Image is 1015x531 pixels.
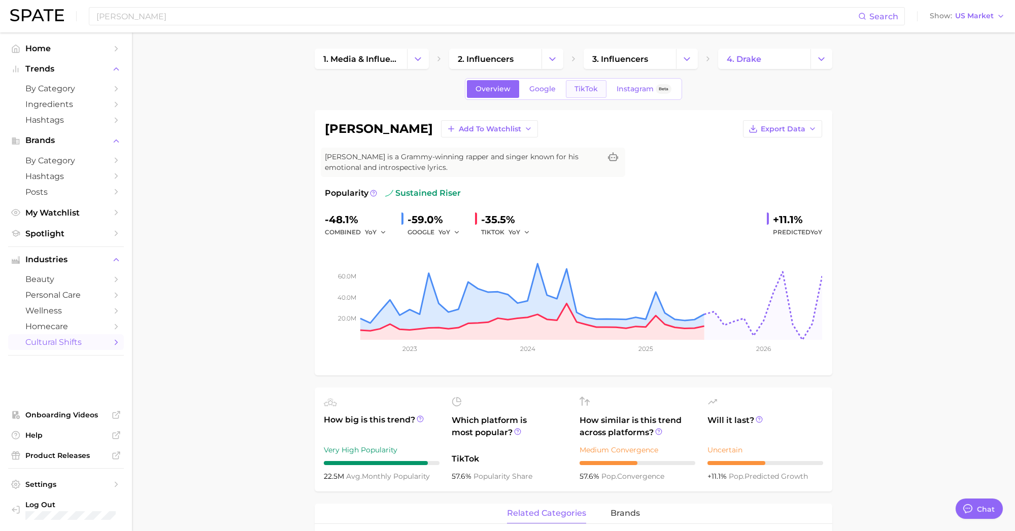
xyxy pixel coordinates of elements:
span: Log Out [25,500,116,509]
a: Ingredients [8,96,124,112]
span: YoY [810,228,822,236]
a: 3. influencers [584,49,676,69]
button: ShowUS Market [927,10,1007,23]
span: Help [25,431,107,440]
span: Search [869,12,898,21]
button: Change Category [810,49,832,69]
tspan: 2025 [638,345,653,352]
input: Search here for a brand, industry, or ingredient [95,8,858,25]
a: beauty [8,271,124,287]
a: wellness [8,303,124,318]
button: Change Category [542,49,563,69]
button: Export Data [743,120,822,137]
div: -35.5% [481,211,537,228]
tspan: 2023 [402,345,417,352]
span: monthly popularity [346,472,430,481]
span: convergence [601,472,664,481]
button: Brands [8,133,124,148]
span: Show [930,13,952,19]
span: +11.1% [707,472,729,481]
span: by Category [25,156,107,165]
span: by Category [25,84,107,93]
a: Google [521,80,564,98]
span: Beta [659,85,668,93]
span: Spotlight [25,229,107,238]
span: Ingredients [25,99,107,109]
span: Hashtags [25,115,107,125]
span: brands [611,509,640,518]
span: sustained riser [385,187,461,199]
button: Industries [8,252,124,267]
div: 9 / 10 [324,461,439,465]
span: YoY [365,228,377,236]
div: Uncertain [707,444,823,456]
span: 4. drake [727,54,761,64]
span: Instagram [617,85,654,93]
span: related categories [507,509,586,518]
div: TIKTOK [481,226,537,238]
span: Brands [25,136,107,145]
img: SPATE [10,9,64,21]
span: cultural shifts [25,337,107,347]
a: Spotlight [8,226,124,241]
button: Change Category [676,49,698,69]
span: TikTok [574,85,598,93]
span: Google [529,85,556,93]
div: combined [325,226,393,238]
tspan: 2024 [520,345,535,352]
a: 1. media & influencers [315,49,407,69]
a: Overview [467,80,519,98]
a: personal care [8,287,124,303]
button: Trends [8,61,124,77]
span: US Market [955,13,994,19]
span: Home [25,44,107,53]
span: Onboarding Videos [25,410,107,419]
span: 57.6% [580,472,601,481]
span: 57.6% [452,472,473,481]
a: Onboarding Videos [8,407,124,422]
a: Product Releases [8,448,124,463]
a: 2. influencers [449,49,542,69]
div: -48.1% [325,211,393,228]
span: 1. media & influencers [323,54,398,64]
span: beauty [25,274,107,284]
a: Posts [8,184,124,200]
span: Trends [25,64,107,74]
span: homecare [25,322,107,331]
button: YoY [509,226,530,238]
button: YoY [438,226,460,238]
span: My Watchlist [25,208,107,218]
span: Predicted [773,226,822,238]
span: Hashtags [25,171,107,181]
span: YoY [438,228,450,236]
span: TikTok [452,453,567,465]
div: 5 / 10 [707,461,823,465]
span: 22.5m [324,472,346,481]
div: +11.1% [773,211,822,228]
a: Hashtags [8,112,124,128]
div: GOOGLE [408,226,467,238]
div: -59.0% [408,211,467,228]
div: Medium Convergence [580,444,695,456]
abbr: average [346,472,362,481]
a: homecare [8,318,124,334]
a: by Category [8,153,124,168]
span: Will it last? [707,414,823,439]
span: YoY [509,228,520,236]
span: How big is this trend? [324,414,439,439]
span: 2. influencers [458,54,514,64]
span: Which platform is most popular? [452,414,567,448]
a: My Watchlist [8,205,124,221]
a: 4. drake [718,49,810,69]
div: 5 / 10 [580,461,695,465]
span: Industries [25,255,107,264]
span: personal care [25,290,107,300]
span: Popularity [325,187,368,199]
span: Export Data [761,125,805,133]
span: Add to Watchlist [459,125,521,133]
span: Product Releases [25,451,107,460]
button: Change Category [407,49,429,69]
span: [PERSON_NAME] is a Grammy-winning rapper and singer known for his emotional and introspective lyr... [325,152,601,173]
a: Log out. Currently logged in with e-mail cfuentes@onscent.com. [8,497,124,523]
a: cultural shifts [8,334,124,350]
